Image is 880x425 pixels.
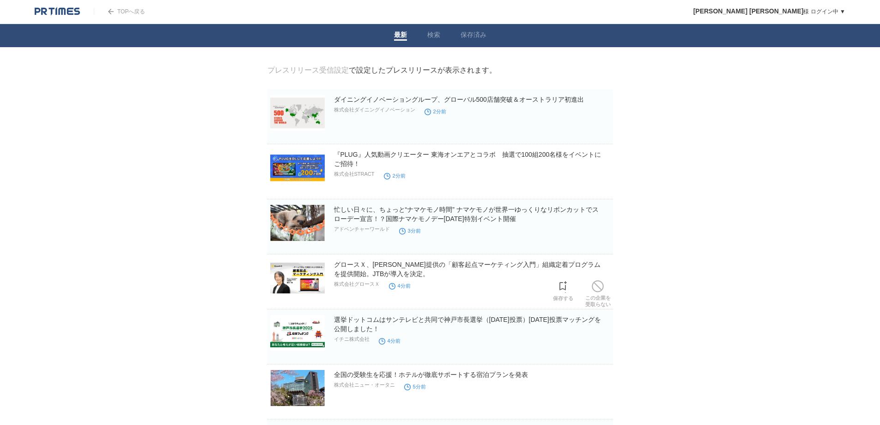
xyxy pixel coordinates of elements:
time: 4分前 [379,338,401,344]
a: 検索 [427,31,440,41]
img: グロースＸ、西口一希氏提供の「顧客起点マーケティング入門」組織定着プログラムを提供開始。JTBが導入を決定。 [270,260,325,296]
p: 株式会社ダイニングイノベーション [334,106,415,113]
div: で設定したプレスリリースが表示されます。 [267,66,497,75]
a: [PERSON_NAME] [PERSON_NAME]様 ログイン中 ▼ [693,8,845,15]
time: 5分前 [404,384,426,389]
img: 忙しい日々に、ちょっと“ナマケモノ時間” ナマケモノが世界一ゆっくりなリボンカットでスローデー宣言！？国際ナマケモノデー２０２５特別イベント開催 [270,205,325,241]
a: 保存済み [461,31,486,41]
a: 保存する [553,278,573,302]
time: 4分前 [389,283,411,289]
a: 忙しい日々に、ちょっと“ナマケモノ時間” ナマケモノが世界一ゆっくりなリボンカットでスローデー宣言！？国際ナマケモノデー[DATE]特別イベント開催 [334,206,599,222]
p: 株式会社グロースＸ [334,281,380,288]
img: arrow.png [108,9,114,14]
a: TOPへ戻る [94,8,145,15]
a: この企業を受取らない [585,278,611,308]
time: 2分前 [384,173,406,179]
img: 選挙ドットコムはサンテレビと共同で神戸市長選挙（10月26日投票）2025投票マッチングを公開しました！ [270,315,325,351]
p: イチニ株式会社 [334,336,370,343]
p: 株式会社ニュー・オータニ [334,382,395,388]
a: 最新 [394,31,407,41]
span: [PERSON_NAME] [PERSON_NAME] [693,7,804,15]
a: 選挙ドットコムはサンテレビと共同で神戸市長選挙（[DATE]投票）[DATE]投票マッチングを公開しました！ [334,316,601,333]
a: 『PLUG』人気動画クリエーター 東海オンエアとコラボ 抽選で100組200名様をイベントにご招待！ [334,151,601,167]
p: アドベンチャーワールド [334,226,390,233]
time: 2分前 [425,109,446,114]
p: 株式会社STRACT [334,171,375,178]
a: ダイニングイノベーショングループ、グローバル500店舗突破＆オーストラリア初進出 [334,96,584,103]
img: 『PLUG』人気動画クリエーター 東海オンエアとコラボ 抽選で100組200名様をイベントにご招待！ [270,150,325,186]
a: 全国の受験生を応援！ホテルが徹底サポートする宿泊プランを発表 [334,371,528,378]
img: 全国の受験生を応援！ホテルが徹底サポートする宿泊プランを発表 [270,370,325,406]
time: 3分前 [399,228,421,234]
a: プレスリリース受信設定 [267,66,349,74]
a: グロースＸ、[PERSON_NAME]提供の「顧客起点マーケティング入門」組織定着プログラムを提供開始。JTBが導入を決定。 [334,261,601,277]
img: ダイニングイノベーショングループ、グローバル500店舗突破＆オーストラリア初進出 [270,95,325,131]
img: logo.png [35,7,80,16]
